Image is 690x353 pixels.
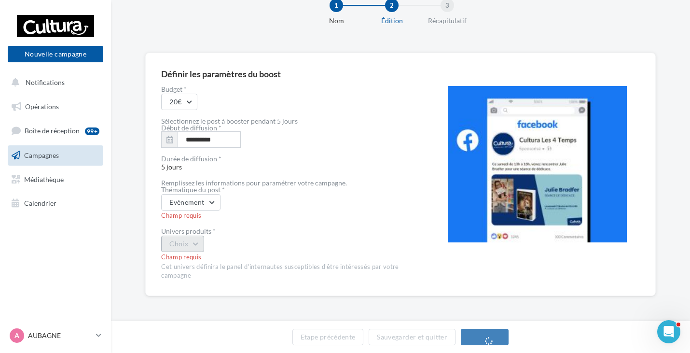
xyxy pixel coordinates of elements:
[24,175,64,183] span: Médiathèque
[8,46,103,62] button: Nouvelle campagne
[292,329,364,345] button: Etape précédente
[25,102,59,111] span: Opérations
[6,145,105,166] a: Campagnes
[161,118,417,125] div: Sélectionnez le post à booster pendant 5 jours
[161,70,281,78] div: Définir les paramètres du boost
[161,155,417,162] div: Durée de diffusion *
[448,86,627,242] img: operation-preview
[161,180,417,186] div: Remplissez les informations pour paramétrer votre campagne.
[24,199,56,207] span: Calendrier
[161,186,417,193] div: Thématique du post *
[6,193,105,213] a: Calendrier
[361,16,423,26] div: Édition
[161,263,417,280] div: Cet univers définira le panel d'internautes susceptibles d'être intéressés par votre campagne
[14,331,19,340] span: A
[161,253,417,262] div: Champ requis
[416,16,478,26] div: Récapitulatif
[161,94,197,110] button: 20€
[6,72,101,93] button: Notifications
[161,236,204,252] button: Choix
[161,125,221,131] label: Début de diffusion *
[369,329,455,345] button: Sauvegarder et quitter
[161,228,417,235] div: Univers produits *
[8,326,103,345] a: A AUBAGNE
[6,120,105,141] a: Boîte de réception99+
[24,151,59,159] span: Campagnes
[85,127,99,135] div: 99+
[25,127,80,135] span: Boîte de réception
[305,16,367,26] div: Nom
[161,194,220,211] button: Evènement
[161,155,417,171] span: 5 jours
[161,212,417,220] div: Champ requis
[6,169,105,190] a: Médiathèque
[28,331,92,340] p: AUBAGNE
[26,78,65,86] span: Notifications
[161,86,417,93] label: Budget *
[6,97,105,117] a: Opérations
[657,320,680,343] iframe: Intercom live chat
